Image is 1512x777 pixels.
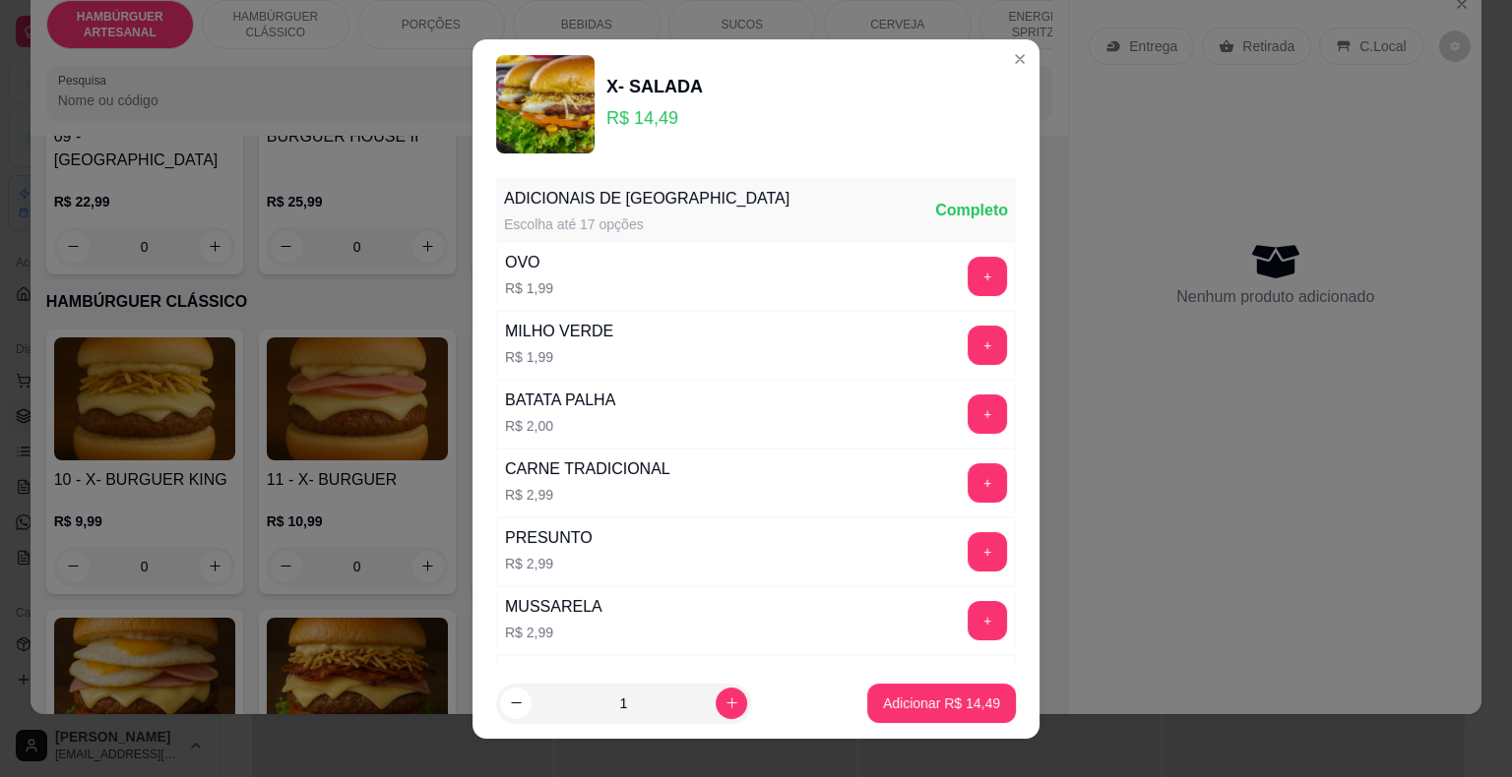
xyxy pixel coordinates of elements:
div: Completo [935,198,1008,221]
button: add [968,601,1007,640]
img: product-image [496,54,595,152]
div: Escolha até 17 opções [504,213,789,233]
div: ADICIONAIS DE [GEOGRAPHIC_DATA] [504,186,789,209]
div: SALADA [505,664,567,687]
button: add [968,463,1007,503]
button: Adicionar R$ 14,49 [867,684,1016,723]
button: add [968,325,1007,364]
div: CARNE TRADICIONAL [505,457,670,481]
button: add [968,532,1007,571]
p: R$ 1,99 [505,346,613,366]
button: Close [1004,42,1036,74]
div: PRESUNTO [505,526,593,550]
button: add [968,394,1007,434]
p: R$ 2,99 [505,485,670,505]
p: Adicionar R$ 14,49 [883,693,1000,713]
div: MUSSARELA [505,595,602,619]
div: MILHO VERDE [505,319,613,342]
button: add [968,256,1007,295]
p: R$ 2,99 [505,554,593,573]
p: R$ 2,00 [505,416,615,436]
div: X- SALADA [606,72,703,99]
p: R$ 14,49 [606,103,703,131]
button: decrease-product-quantity [500,687,532,719]
p: R$ 1,99 [505,277,553,297]
button: increase-product-quantity [716,687,747,719]
div: BATATA PALHA [505,388,615,411]
div: OVO [505,250,553,273]
p: R$ 2,99 [505,623,602,642]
